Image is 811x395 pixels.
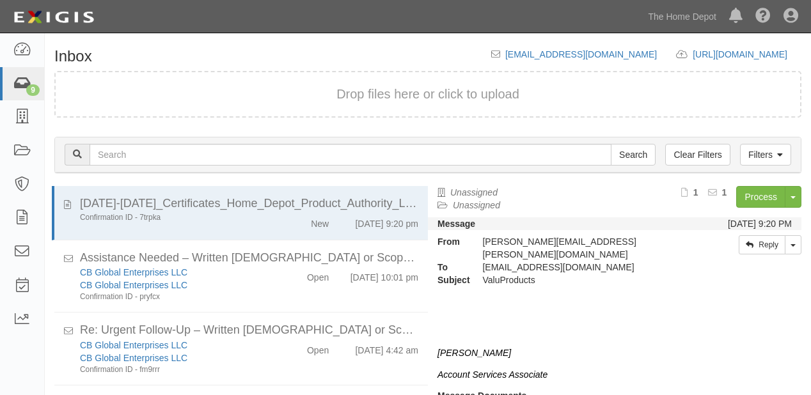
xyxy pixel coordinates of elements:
strong: From [428,235,473,248]
i: Account Services Associate [437,369,547,380]
input: Search [611,144,656,166]
div: Assistance Needed – Written Contract or Scope of Work for COI (Home Depot Onboarding) [80,250,418,267]
img: logo-5460c22ac91f19d4615b14bd174203de0afe785f0fc80cf4dbbc73dc1793850b.png [10,6,98,29]
a: CB Global Enterprises LLC [80,340,187,350]
h1: Inbox [54,48,92,65]
div: Confirmation ID - 7trpka [80,212,269,223]
div: [DATE] 4:42 am [355,339,418,357]
a: Unassigned [450,187,498,197]
div: 2025-2026_Certificates_Home_Depot_Product_Authority_LLC-ValuProducts.pdf [80,196,418,212]
div: New [311,212,329,230]
a: CB Global Enterprises LLC [80,267,187,277]
div: Confirmation ID - fm9rrr [80,364,269,375]
div: inbox@thdmerchandising.complianz.com [473,261,698,274]
strong: To [428,261,473,274]
div: [DATE] 10:01 pm [350,266,418,284]
div: Open [307,266,329,284]
a: Process [736,186,785,208]
i: [PERSON_NAME] [437,348,511,358]
div: Confirmation ID - pryfcx [80,291,269,302]
div: Re: Urgent Follow-Up – Written Contract or Scope of Work Needed for COI [80,322,418,339]
strong: Subject [428,274,473,286]
div: [PERSON_NAME][EMAIL_ADDRESS][PERSON_NAME][DOMAIN_NAME] [473,235,698,261]
button: Drop files here or click to upload [336,85,519,104]
a: [EMAIL_ADDRESS][DOMAIN_NAME] [505,49,657,59]
a: The Home Depot [642,4,723,29]
strong: Message [437,219,475,229]
div: ValuProducts [473,274,698,286]
i: Help Center - Complianz [755,9,771,24]
div: [DATE] 9:20 PM [728,217,792,230]
b: 1 [693,187,698,197]
a: CB Global Enterprises LLC [80,353,187,363]
a: Clear Filters [665,144,730,166]
a: Reply [739,235,785,254]
input: Search [90,144,611,166]
a: [URL][DOMAIN_NAME] [693,49,801,59]
a: Unassigned [453,200,500,210]
div: [DATE] 9:20 pm [355,212,418,230]
a: CB Global Enterprises LLC [80,280,187,290]
b: 1 [722,187,727,197]
a: Filters [740,144,791,166]
div: Open [307,339,329,357]
div: 9 [26,84,40,96]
